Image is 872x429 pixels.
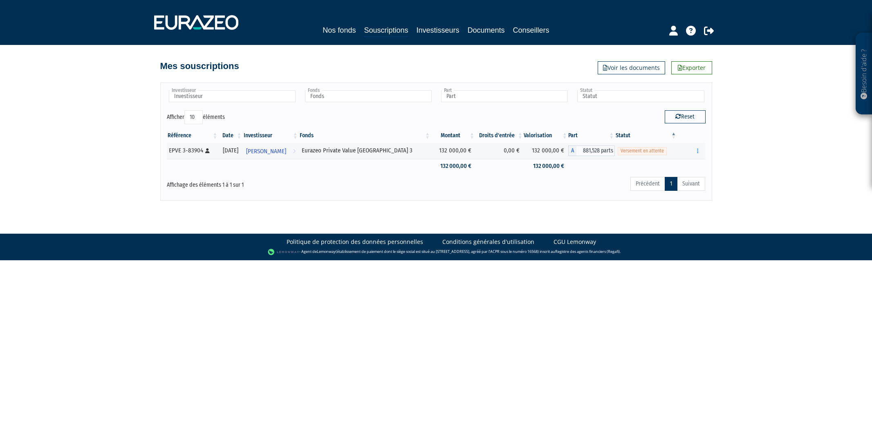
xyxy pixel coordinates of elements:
label: Afficher éléments [167,110,225,124]
td: 0,00 € [475,143,524,159]
a: Registre des agents financiers (Regafi) [555,249,620,254]
th: Fonds: activer pour trier la colonne par ordre croissant [299,129,431,143]
a: 1 [665,177,677,191]
th: Investisseur: activer pour trier la colonne par ordre croissant [243,129,299,143]
a: Nos fonds [323,25,356,36]
a: [PERSON_NAME] [243,143,299,159]
a: Investisseurs [416,25,459,36]
th: Valorisation: activer pour trier la colonne par ordre croissant [524,129,568,143]
p: Besoin d'aide ? [859,37,869,111]
img: logo-lemonway.png [268,248,299,256]
th: Part: activer pour trier la colonne par ordre croissant [568,129,615,143]
a: Documents [468,25,505,36]
img: 1732889491-logotype_eurazeo_blanc_rvb.png [154,15,238,30]
span: Versement en attente [618,147,667,155]
span: [PERSON_NAME] [246,144,286,159]
i: Voir l'investisseur [293,144,296,159]
a: Conditions générales d'utilisation [442,238,534,246]
div: A - Eurazeo Private Value Europe 3 [568,145,615,156]
a: Souscriptions [364,25,408,37]
i: [Français] Personne physique [205,148,210,153]
div: EPVE 3-83904 [169,146,216,155]
th: Date: activer pour trier la colonne par ordre croissant [219,129,243,143]
div: Affichage des éléments 1 à 1 sur 1 [167,176,384,189]
td: 132 000,00 € [431,159,475,173]
a: Conseillers [513,25,549,36]
a: CGU Lemonway [554,238,596,246]
button: Reset [665,110,706,123]
div: - Agent de (établissement de paiement dont le siège social est situé au [STREET_ADDRESS], agréé p... [8,248,864,256]
h4: Mes souscriptions [160,61,239,71]
a: Lemonway [317,249,336,254]
th: Montant: activer pour trier la colonne par ordre croissant [431,129,475,143]
div: Eurazeo Private Value [GEOGRAPHIC_DATA] 3 [302,146,428,155]
span: A [568,145,576,156]
select: Afficheréléments [184,110,203,124]
td: 132 000,00 € [524,159,568,173]
th: Référence : activer pour trier la colonne par ordre croissant [167,129,219,143]
span: 881,528 parts [576,145,615,156]
td: 132 000,00 € [431,143,475,159]
th: Statut : activer pour trier la colonne par ordre d&eacute;croissant [615,129,677,143]
a: Politique de protection des données personnelles [287,238,423,246]
td: 132 000,00 € [524,143,568,159]
a: Voir les documents [598,61,665,74]
a: Exporter [671,61,712,74]
div: [DATE] [222,146,240,155]
th: Droits d'entrée: activer pour trier la colonne par ordre croissant [475,129,524,143]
